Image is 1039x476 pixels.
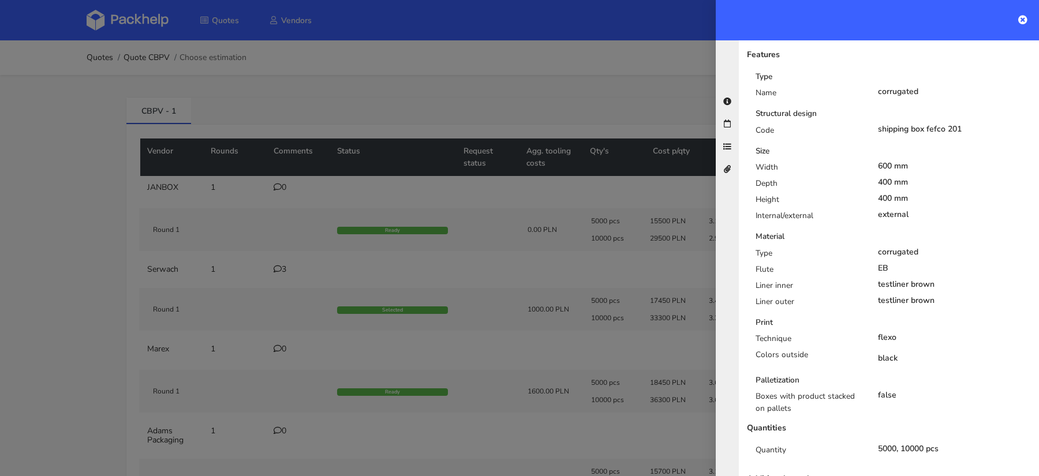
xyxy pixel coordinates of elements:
b: Print [756,317,773,328]
div: shipping box fefco 201 [878,125,1031,134]
div: Type [747,248,869,264]
div: 600 mm [878,162,1031,171]
div: corrugated [878,87,1031,96]
div: Liner outer [747,296,869,312]
div: Quantities [738,423,864,433]
div: 400 mm [878,194,1031,203]
div: corrugated [878,248,1031,257]
div: Height [747,194,869,210]
b: Structural design [756,108,817,119]
div: external [878,210,1031,219]
div: Quantity [747,444,869,460]
div: 400 mm [878,178,1031,187]
div: flexo [878,333,1031,342]
div: Code [747,125,869,141]
div: false [878,391,1031,400]
div: Boxes with product stacked on pallets [747,391,869,414]
div: Technique [747,333,869,349]
b: Material [756,231,784,242]
div: Colors outside [747,349,869,370]
b: Type [756,71,772,82]
div: testliner brown [878,280,1031,289]
div: Features [738,50,864,59]
div: EB [878,264,1031,273]
b: Palletization [756,374,799,385]
div: Width [747,162,869,178]
div: Flute [747,264,869,280]
div: testliner brown [878,296,1031,305]
div: Internal/external [747,210,869,226]
div: Liner inner [747,280,869,296]
div: Depth [747,178,869,194]
div: Name [747,87,869,103]
div: black [878,354,1031,363]
b: Size [756,145,769,156]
